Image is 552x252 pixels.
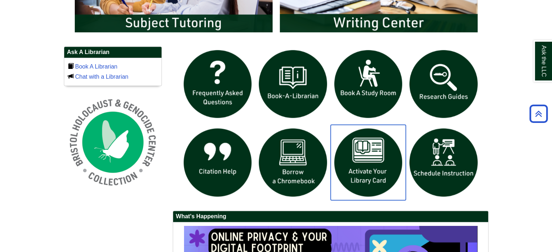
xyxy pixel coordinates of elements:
[255,125,331,200] img: Borrow a chromebook icon links to the borrow a chromebook web page
[406,125,481,200] img: For faculty. Schedule Library Instruction icon links to form.
[180,46,481,203] div: slideshow
[255,46,331,122] img: Book a Librarian icon links to book a librarian web page
[75,74,128,80] a: Chat with a Librarian
[64,47,161,58] h2: Ask A Librarian
[173,211,488,222] h2: What's Happening
[75,63,118,70] a: Book A Librarian
[64,93,162,191] img: Holocaust and Genocide Collection
[331,125,406,200] img: activate Library Card icon links to form to activate student ID into library card
[180,46,255,122] img: frequently asked questions
[331,46,406,122] img: book a study room icon links to book a study room web page
[406,46,481,122] img: Research Guides icon links to research guides web page
[527,109,550,119] a: Back to Top
[180,125,255,200] img: citation help icon links to citation help guide page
